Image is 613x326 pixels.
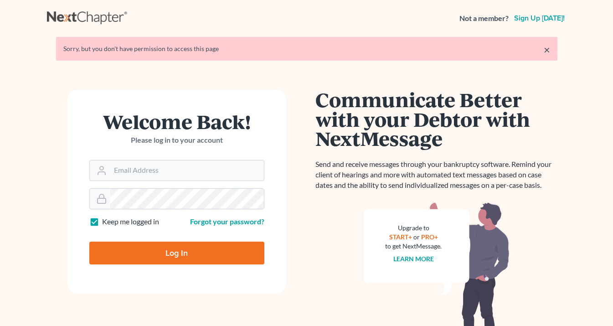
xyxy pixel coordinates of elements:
[413,233,420,241] span: or
[190,217,264,226] a: Forgot your password?
[389,233,412,241] a: START+
[386,223,442,233] div: Upgrade to
[102,217,159,227] label: Keep me logged in
[544,44,550,55] a: ×
[63,44,550,53] div: Sorry, but you don't have permission to access this page
[110,160,264,181] input: Email Address
[316,159,557,191] p: Send and receive messages through your bankruptcy software. Remind your client of hearings and mo...
[512,15,567,22] a: Sign up [DATE]!
[89,242,264,264] input: Log In
[459,13,509,24] strong: Not a member?
[89,112,264,131] h1: Welcome Back!
[393,255,434,263] a: Learn more
[89,135,264,145] p: Please log in to your account
[316,90,557,148] h1: Communicate Better with your Debtor with NextMessage
[386,242,442,251] div: to get NextMessage.
[421,233,438,241] a: PRO+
